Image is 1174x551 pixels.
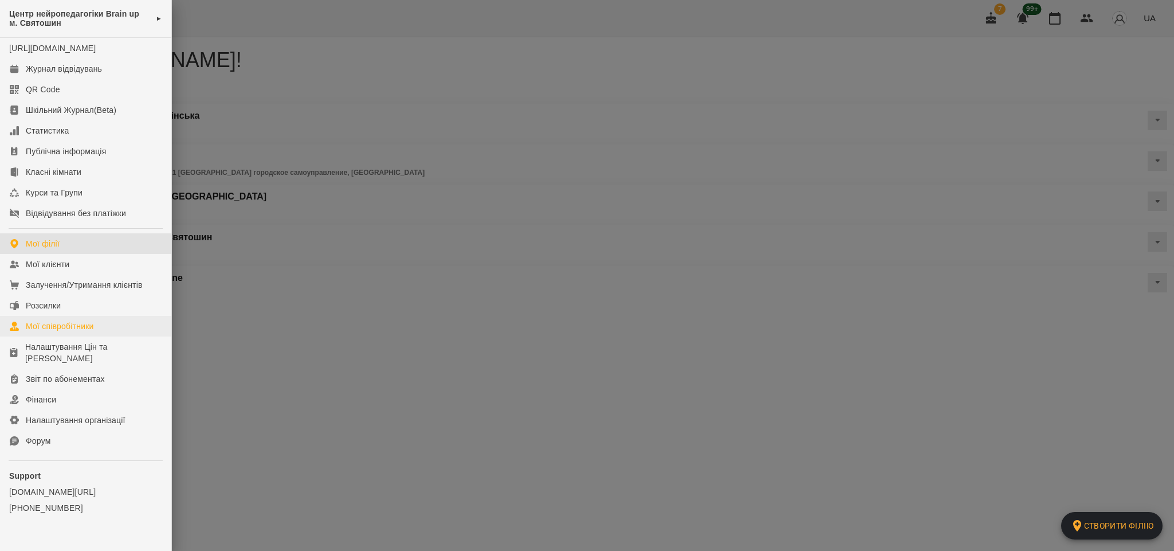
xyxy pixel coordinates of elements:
[26,321,94,332] div: Мої співробітники
[26,300,61,311] div: Розсилки
[9,9,150,28] span: Центр нейропедагогіки Brain up м. Святошин
[26,238,60,249] div: Мої філії
[9,44,96,53] a: [URL][DOMAIN_NAME]
[9,486,162,498] a: [DOMAIN_NAME][URL]
[9,470,162,482] p: Support
[26,63,102,75] div: Журнал відвідувань
[26,373,105,385] div: Звіт по абонементах
[26,125,69,136] div: Статистика
[156,14,162,23] span: ►
[9,502,162,514] a: [PHONE_NUMBER]
[26,415,125,426] div: Налаштування організації
[26,84,60,95] div: QR Code
[26,166,81,178] div: Класні кімнати
[26,146,106,157] div: Публічна інформація
[26,104,116,116] div: Шкільний Журнал(Beta)
[26,435,51,447] div: Форум
[26,279,143,291] div: Залучення/Утримання клієнтів
[26,187,83,198] div: Курси та Групи
[25,341,162,364] div: Налаштування Цін та [PERSON_NAME]
[26,208,126,219] div: Відвідування без платіжки
[26,259,69,270] div: Мої клієнти
[26,394,56,405] div: Фінанси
